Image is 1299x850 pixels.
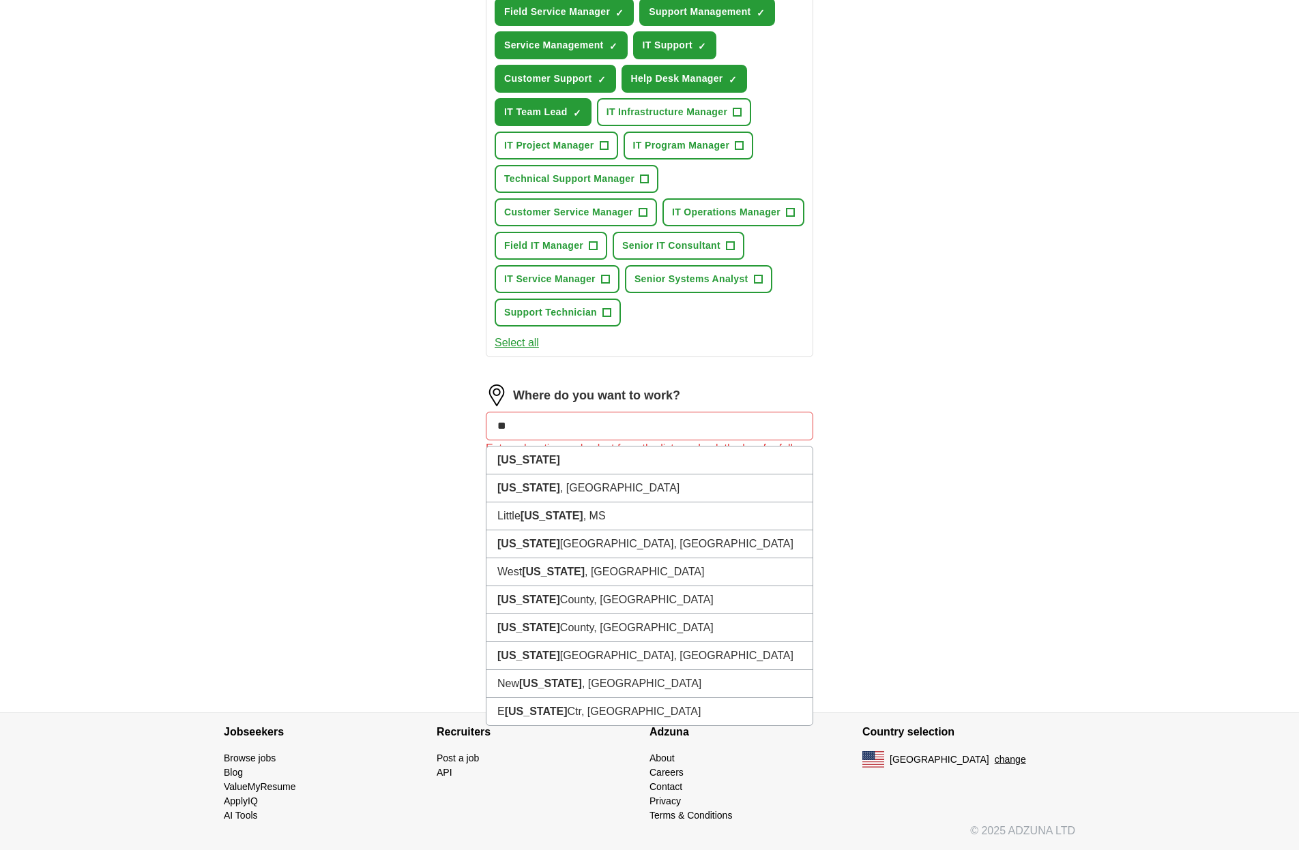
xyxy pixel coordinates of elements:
span: Customer Support [504,72,592,86]
span: Support Technician [504,305,597,320]
button: IT Service Manager [495,265,619,293]
a: ApplyIQ [224,795,258,806]
span: IT Infrastructure Manager [607,105,728,119]
a: Careers [649,767,684,778]
span: Field Service Manager [504,5,610,19]
button: Technical Support Manager [495,165,658,193]
span: Field IT Manager [504,239,583,253]
span: ✓ [757,7,765,18]
a: About [649,753,675,763]
div: © 2025 ADZUNA LTD [213,823,1086,850]
span: IT Operations Manager [672,205,780,219]
span: [GEOGRAPHIC_DATA] [890,753,989,767]
strong: [US_STATE] [505,705,568,717]
span: ✓ [729,74,737,85]
button: Senior Systems Analyst [625,265,772,293]
span: Senior IT Consultant [622,239,720,253]
li: [GEOGRAPHIC_DATA], [GEOGRAPHIC_DATA] [486,642,813,670]
span: Customer Service Manager [504,205,633,219]
strong: [US_STATE] [497,594,560,605]
span: IT Support [643,38,693,52]
button: change [995,753,1026,767]
button: Customer Service Manager [495,198,657,226]
li: , [GEOGRAPHIC_DATA] [486,474,813,502]
button: Field IT Manager [495,232,607,260]
li: New , [GEOGRAPHIC_DATA] [486,670,813,698]
a: ValueMyResume [224,781,296,792]
button: Select all [495,335,539,351]
button: IT Project Manager [495,132,618,160]
a: Terms & Conditions [649,810,732,821]
label: Where do you want to work? [513,386,680,405]
a: Post a job [437,753,479,763]
button: Support Technician [495,299,621,327]
strong: [US_STATE] [497,538,560,549]
strong: [US_STATE] [519,678,582,689]
button: IT Operations Manager [662,198,804,226]
span: Senior Systems Analyst [634,272,748,286]
button: IT Team Lead✓ [495,98,592,126]
a: Browse jobs [224,753,276,763]
button: Customer Support✓ [495,65,616,93]
a: API [437,767,452,778]
button: Help Desk Manager✓ [622,65,747,93]
img: location.png [486,384,508,406]
span: ✓ [598,74,606,85]
li: County, [GEOGRAPHIC_DATA] [486,586,813,614]
span: IT Team Lead [504,105,568,119]
span: ✓ [615,7,624,18]
strong: [US_STATE] [521,510,583,521]
span: IT Project Manager [504,138,594,153]
span: Technical Support Manager [504,172,634,186]
strong: [US_STATE] [497,622,560,633]
img: US flag [862,751,884,768]
span: ✓ [698,41,706,52]
strong: [US_STATE] [497,650,560,661]
a: Privacy [649,795,681,806]
span: ✓ [609,41,617,52]
li: Little , MS [486,502,813,530]
li: West , [GEOGRAPHIC_DATA] [486,558,813,586]
span: ✓ [573,108,581,119]
strong: [US_STATE] [497,454,560,466]
span: IT Service Manager [504,272,596,286]
div: Enter a location and select from the list, or check the box for fully remote roles [486,440,813,473]
button: IT Infrastructure Manager [597,98,752,126]
a: AI Tools [224,810,258,821]
li: [GEOGRAPHIC_DATA], [GEOGRAPHIC_DATA] [486,530,813,558]
li: E Ctr, [GEOGRAPHIC_DATA] [486,698,813,725]
button: Service Management✓ [495,31,628,59]
li: County, [GEOGRAPHIC_DATA] [486,614,813,642]
span: Service Management [504,38,604,52]
button: IT Program Manager [624,132,754,160]
button: Senior IT Consultant [613,232,744,260]
span: IT Program Manager [633,138,730,153]
span: Help Desk Manager [631,72,723,86]
strong: [US_STATE] [522,566,585,577]
strong: [US_STATE] [497,482,560,494]
button: IT Support✓ [633,31,717,59]
h4: Country selection [862,713,1075,751]
a: Blog [224,767,243,778]
a: Contact [649,781,682,792]
span: Support Management [649,5,750,19]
